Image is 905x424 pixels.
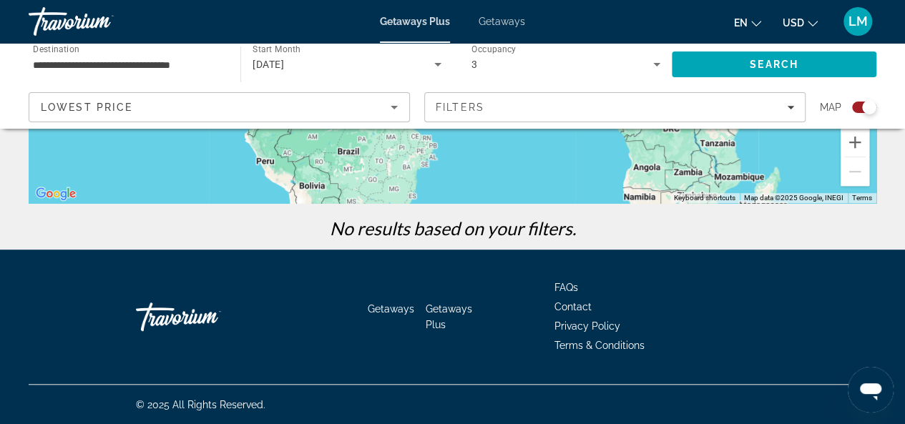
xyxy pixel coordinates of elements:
a: Getaways [479,16,525,27]
a: Go Home [136,295,279,338]
a: Getaways Plus [380,16,450,27]
span: en [734,17,748,29]
a: Open this area in Google Maps (opens a new window) [32,184,79,203]
button: Keyboard shortcuts [674,193,735,203]
p: No results based on your filters. [21,217,884,239]
button: Filters [424,92,806,122]
span: Lowest Price [41,102,132,113]
span: 3 [471,59,477,70]
span: Search [750,59,798,70]
button: Zoom in [841,128,869,157]
span: USD [783,17,804,29]
span: Map [820,97,841,117]
button: Change currency [783,12,818,33]
a: Getaways Plus [426,303,472,330]
a: Contact [554,301,592,312]
button: Change language [734,12,761,33]
a: Terms (opens in new tab) [852,194,872,202]
button: Search [672,51,876,77]
input: Select destination [33,56,222,74]
span: Filters [436,102,484,113]
a: FAQs [554,282,578,293]
a: Privacy Policy [554,320,620,332]
span: Map data ©2025 Google, INEGI [744,194,843,202]
a: Terms & Conditions [554,340,645,351]
button: Zoom out [841,157,869,186]
span: Start Month [253,44,300,54]
span: LM [848,14,868,29]
img: Google [32,184,79,203]
span: Destination [33,44,79,54]
span: [DATE] [253,59,284,70]
iframe: Button to launch messaging window [848,367,894,413]
a: Getaways [368,303,414,315]
a: Travorium [29,3,172,40]
mat-select: Sort by [41,99,398,116]
span: © 2025 All Rights Reserved. [136,399,265,410]
span: Occupancy [471,44,517,54]
button: User Menu [839,6,876,36]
